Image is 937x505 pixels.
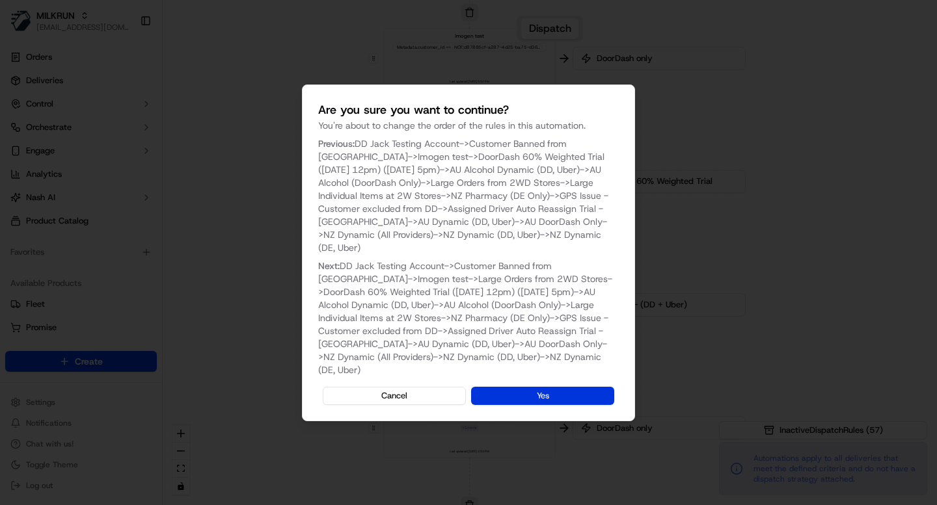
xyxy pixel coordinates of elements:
[26,237,36,248] img: 1736555255976-a54dd68f-1ca7-489b-9aae-adbdc363a1c4
[59,137,179,148] div: We're available if you need us!
[323,229,443,240] span: NZ Dynamic (All Providers) ->
[318,260,340,272] span: Next:
[318,325,603,350] span: Assigned Driver Auto Reassign Trial - [GEOGRAPHIC_DATA] ->
[471,387,614,405] button: Yes
[355,138,469,149] span: DD Jack Testing Account ->
[318,101,619,119] h2: Are you sure you want to continue?
[340,260,454,272] span: DD Jack Testing Account ->
[418,273,478,285] span: Imogen test ->
[115,201,142,212] span: [DATE]
[108,237,113,247] span: •
[450,164,590,175] span: AU Alcohol Dynamic (DD, Uber) ->
[444,299,571,311] span: AU Alcohol (DoorDash Only) ->
[40,201,105,212] span: [PERSON_NAME]
[40,237,105,247] span: [PERSON_NAME]
[34,84,234,97] input: Got a question? Start typing here...
[8,285,105,309] a: 📗Knowledge Base
[13,124,36,148] img: 1736555255976-a54dd68f-1ca7-489b-9aae-adbdc363a1c4
[123,291,209,304] span: API Documentation
[27,124,51,148] img: 4281594248423_2fcf9dad9f2a874258b8_72.png
[59,124,213,137] div: Start new chat
[318,138,355,149] span: Previous:
[115,237,142,247] span: [DATE]
[318,119,619,132] p: You're about to change the order of the rules in this automation.
[418,216,524,227] span: AU Dynamic (DD, Uber) ->
[443,351,550,363] span: NZ Dynamic (DD, Uber) ->
[13,169,87,179] div: Past conversations
[13,189,34,210] img: Asif Zaman Khan
[318,203,603,227] span: Assigned Driver Auto Reassign Trial - [GEOGRAPHIC_DATA] ->
[431,177,570,188] span: Large Orders from 2WD Stores ->
[26,291,100,304] span: Knowledge Base
[323,387,466,405] button: Cancel
[418,338,524,350] span: AU Dynamic (DD, Uber) ->
[323,351,443,363] span: NZ Dynamic (All Providers) ->
[129,322,157,332] span: Pylon
[13,52,237,73] p: Welcome 👋
[13,224,34,245] img: Asif Zaman Khan
[105,285,214,309] a: 💻API Documentation
[92,322,157,332] a: Powered byPylon
[451,312,560,324] span: NZ Pharmacy (DE Only) ->
[108,201,113,212] span: •
[418,151,478,162] span: Imogen test ->
[323,286,584,298] span: DoorDash 60% Weighted Trial ([DATE] 12pm) ([DATE] 5pm) ->
[443,229,550,240] span: NZ Dynamic (DD, Uber) ->
[202,166,237,182] button: See all
[451,190,560,201] span: NZ Pharmacy (DE Only) ->
[221,128,237,144] button: Start new chat
[13,13,39,39] img: Nash
[26,202,36,213] img: 1736555255976-a54dd68f-1ca7-489b-9aae-adbdc363a1c4
[13,292,23,302] div: 📗
[110,292,120,302] div: 💻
